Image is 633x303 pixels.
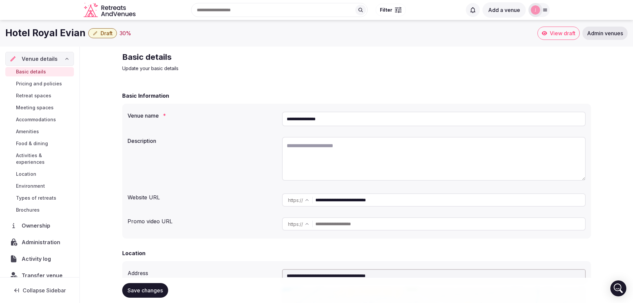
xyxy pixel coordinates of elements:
span: Basic details [16,68,46,75]
a: Activities & experiences [5,151,74,167]
span: Activity log [22,255,54,263]
h2: Basic Information [122,92,169,100]
a: Add a venue [482,7,526,13]
span: Admin venues [587,30,623,37]
h2: Location [122,249,146,257]
button: Filter [376,4,406,16]
button: Save changes [122,283,168,298]
button: Collapse Sidebar [5,283,74,298]
span: Pricing and policies [16,80,62,87]
span: Environment [16,183,45,189]
span: Retreat spaces [16,92,51,99]
span: Location [16,171,36,177]
a: Brochures [5,205,74,215]
a: Activity log [5,252,74,266]
span: View draft [550,30,575,37]
span: Collapse Sidebar [23,287,66,294]
a: Environment [5,181,74,191]
a: Basic details [5,67,74,76]
span: Food & dining [16,140,48,147]
h1: Hotel Royal Evian [5,27,86,40]
p: Update your basic details [122,65,346,72]
a: Visit the homepage [84,3,137,18]
a: Pricing and policies [5,79,74,88]
a: Types of retreats [5,193,74,203]
div: Open Intercom Messenger [610,280,626,296]
span: Ownership [22,222,53,230]
img: jen-7867 [531,5,540,15]
a: Location [5,169,74,179]
span: Accommodations [16,116,56,123]
div: Address [128,266,277,277]
button: Draft [88,28,117,38]
a: Retreat spaces [5,91,74,100]
button: 30% [120,29,131,37]
span: Venue details [22,55,58,63]
button: Transfer venue [5,268,74,282]
a: Administration [5,235,74,249]
button: Add a venue [482,2,526,18]
a: Admin venues [582,27,628,40]
svg: Retreats and Venues company logo [84,3,137,18]
span: Brochures [16,207,40,213]
span: Draft [101,30,113,37]
a: Ownership [5,219,74,233]
h2: Basic details [122,52,346,62]
a: View draft [537,27,580,40]
span: Filter [380,7,392,13]
a: Accommodations [5,115,74,124]
span: Types of retreats [16,195,56,201]
span: Administration [22,238,63,246]
span: Transfer venue [22,271,63,279]
div: 30 % [120,29,131,37]
div: Website URL [128,191,277,201]
span: Amenities [16,128,39,135]
div: Promo video URL [128,215,277,225]
span: Activities & experiences [16,152,71,165]
span: Save changes [128,287,163,294]
span: Meeting spaces [16,104,54,111]
a: Meeting spaces [5,103,74,112]
label: Description [128,138,277,144]
a: Food & dining [5,139,74,148]
a: Amenities [5,127,74,136]
label: Venue name [128,113,277,118]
